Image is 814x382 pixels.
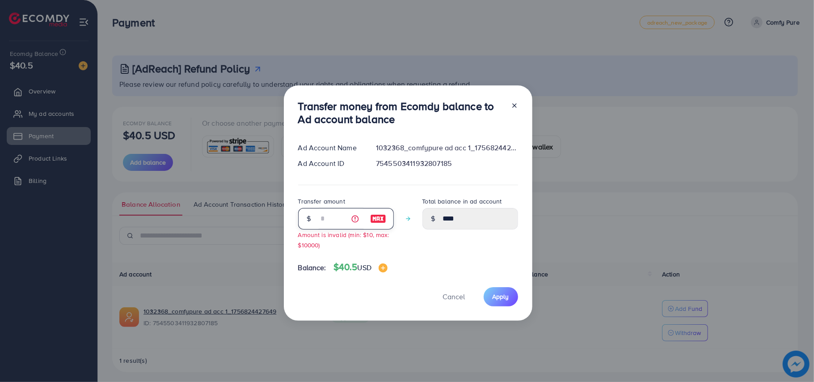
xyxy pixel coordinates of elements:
[298,100,504,126] h3: Transfer money from Ecomdy balance to Ad account balance
[291,143,369,153] div: Ad Account Name
[291,158,369,169] div: Ad Account ID
[379,263,388,272] img: image
[443,292,465,301] span: Cancel
[298,197,345,206] label: Transfer amount
[333,262,388,273] h4: $40.5
[422,197,502,206] label: Total balance in ad account
[358,263,371,272] span: USD
[369,158,525,169] div: 7545503411932807185
[298,230,389,249] small: Amount is invalid (min: $10, max: $10000)
[370,213,386,224] img: image
[484,287,518,306] button: Apply
[493,292,509,301] span: Apply
[298,263,326,273] span: Balance:
[369,143,525,153] div: 1032368_comfypure ad acc 1_1756824427649
[432,287,477,306] button: Cancel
